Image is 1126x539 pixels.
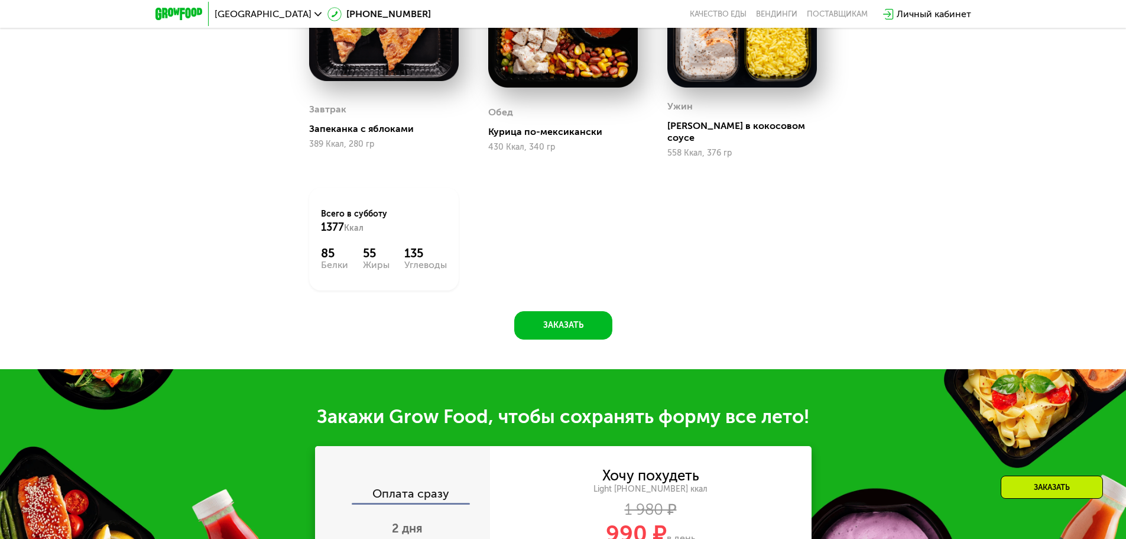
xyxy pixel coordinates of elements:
[488,126,647,138] div: Курица по-мексикански
[327,7,431,21] a: [PHONE_NUMBER]
[667,149,817,158] div: 558 Ккал, 376 гр
[309,140,459,149] div: 389 Ккал, 280 гр
[490,504,812,517] div: 1 980 ₽
[490,484,812,495] div: Light [PHONE_NUMBER] ккал
[309,123,468,135] div: Запеканка с яблоками
[1001,476,1103,499] div: Заказать
[321,260,348,270] div: Белки
[404,260,447,270] div: Углеводы
[807,9,868,19] div: поставщикам
[321,246,348,260] div: 85
[392,521,423,535] span: 2 дня
[690,9,747,19] a: Качество еды
[667,98,693,115] div: Ужин
[514,311,612,340] button: Заказать
[309,101,346,118] div: Завтрак
[215,9,311,19] span: [GEOGRAPHIC_DATA]
[363,260,390,270] div: Жиры
[321,208,447,234] div: Всего в субботу
[344,223,364,233] span: Ккал
[897,7,971,21] div: Личный кабинет
[316,488,490,503] div: Оплата сразу
[667,120,826,144] div: [PERSON_NAME] в кокосовом соусе
[602,469,699,482] div: Хочу похудеть
[756,9,797,19] a: Вендинги
[363,246,390,260] div: 55
[321,221,344,234] span: 1377
[404,246,447,260] div: 135
[488,104,513,121] div: Обед
[488,143,638,152] div: 430 Ккал, 340 гр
